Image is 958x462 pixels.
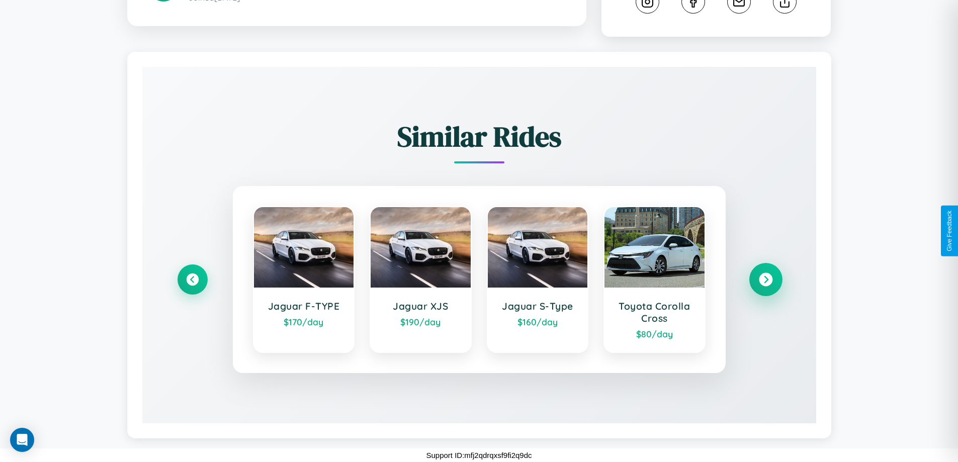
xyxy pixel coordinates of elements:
[946,211,953,251] div: Give Feedback
[178,117,781,156] h2: Similar Rides
[253,206,355,353] a: Jaguar F-TYPE$170/day
[498,316,578,327] div: $ 160 /day
[498,300,578,312] h3: Jaguar S-Type
[264,316,344,327] div: $ 170 /day
[381,316,461,327] div: $ 190 /day
[381,300,461,312] h3: Jaguar XJS
[426,448,532,462] p: Support ID: mfj2qdrqxsf9fi2q9dc
[10,428,34,452] div: Open Intercom Messenger
[264,300,344,312] h3: Jaguar F-TYPE
[487,206,589,353] a: Jaguar S-Type$160/day
[615,300,694,324] h3: Toyota Corolla Cross
[615,328,694,339] div: $ 80 /day
[603,206,706,353] a: Toyota Corolla Cross$80/day
[370,206,472,353] a: Jaguar XJS$190/day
